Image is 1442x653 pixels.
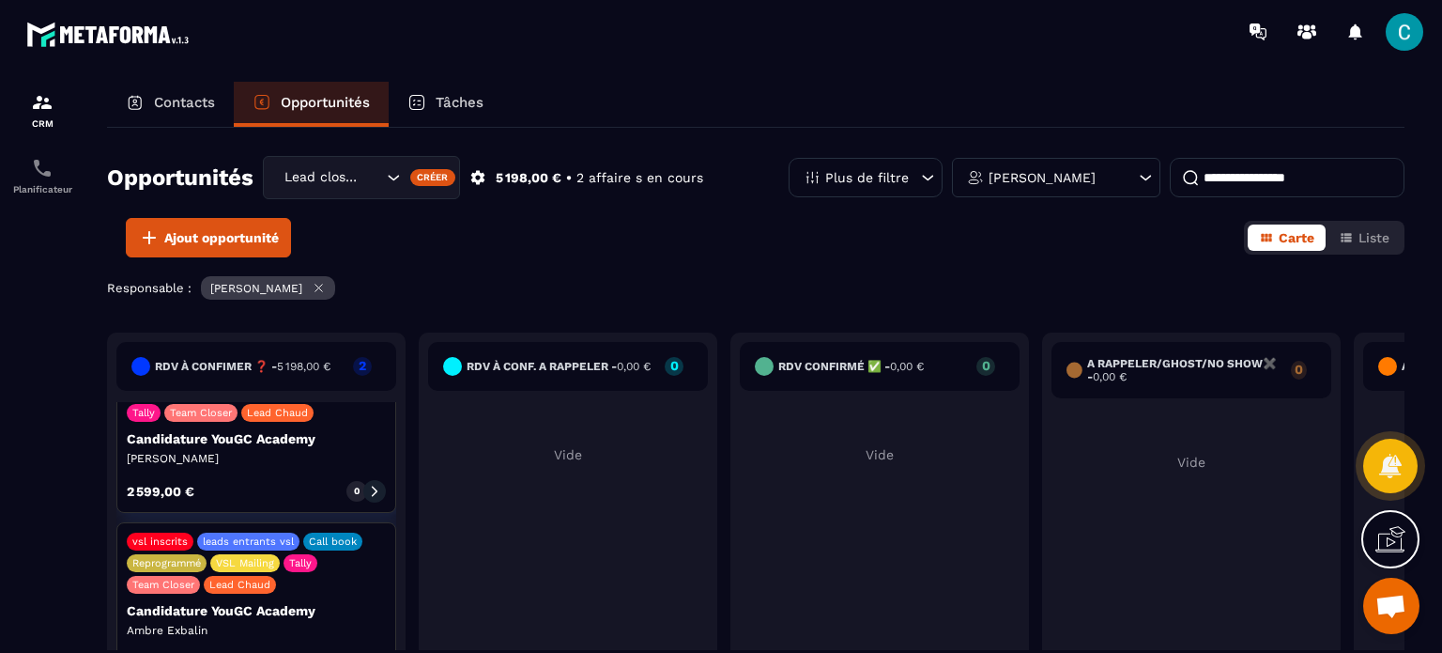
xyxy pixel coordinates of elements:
[127,603,386,618] p: Candidature YouGC Academy
[132,579,194,591] p: Team Closer
[410,169,456,186] div: Créer
[281,94,370,111] p: Opportunités
[170,407,232,419] p: Team Closer
[132,557,201,569] p: Reprogrammé
[1087,357,1281,383] h6: A RAPPELER/GHOST/NO SHOW✖️ -
[164,228,279,247] span: Ajout opportunité
[31,157,54,179] img: scheduler
[5,118,80,129] p: CRM
[132,536,188,548] p: vsl inscrits
[127,431,386,446] p: Candidature YouGC Academy
[203,536,294,548] p: leads entrants vsl
[1327,225,1401,251] button: Liste
[26,17,195,52] img: logo
[1291,363,1307,376] p: 0
[1279,230,1314,245] span: Carte
[5,77,80,143] a: formationformationCRM
[1363,578,1419,634] div: Ouvrir le chat
[354,485,360,498] p: 0
[353,359,372,372] p: 2
[154,94,215,111] p: Contacts
[5,143,80,209] a: schedulerschedulerPlanificateur
[126,218,291,257] button: Ajout opportunité
[309,536,357,548] p: Call book
[263,156,460,199] div: Search for option
[289,557,312,569] p: Tally
[155,360,330,373] h6: RDV à confimer ❓ -
[363,167,382,188] input: Search for option
[389,82,502,127] a: Tâches
[467,360,651,373] h6: RDV à conf. A RAPPELER -
[127,623,386,638] p: Ambre Exbalin
[576,169,703,187] p: 2 affaire s en cours
[209,579,270,591] p: Lead Chaud
[127,451,386,466] p: [PERSON_NAME]
[778,360,924,373] h6: Rdv confirmé ✅ -
[234,82,389,127] a: Opportunités
[890,360,924,373] span: 0,00 €
[1051,455,1331,470] p: Vide
[566,169,572,187] p: •
[617,360,651,373] span: 0,00 €
[1358,230,1389,245] span: Liste
[127,485,194,498] p: 2 599,00 €
[31,91,54,114] img: formation
[740,447,1020,462] p: Vide
[1248,225,1326,251] button: Carte
[976,359,995,372] p: 0
[496,169,561,187] p: 5 198,00 €
[210,282,302,295] p: [PERSON_NAME]
[107,159,253,196] h2: Opportunités
[247,407,308,419] p: Lead Chaud
[428,447,708,462] p: Vide
[1093,370,1127,383] span: 0,00 €
[989,171,1096,184] p: [PERSON_NAME]
[132,407,155,419] p: Tally
[436,94,483,111] p: Tâches
[277,360,330,373] span: 5 198,00 €
[5,184,80,194] p: Planificateur
[665,359,683,372] p: 0
[107,281,192,295] p: Responsable :
[107,82,234,127] a: Contacts
[825,171,909,184] p: Plus de filtre
[280,167,363,188] span: Lead closing
[216,557,274,569] p: VSL Mailing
